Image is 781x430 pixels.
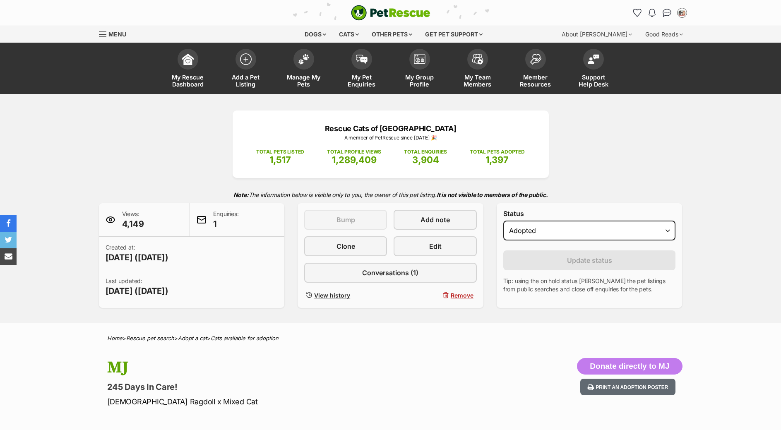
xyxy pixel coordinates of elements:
[356,55,368,64] img: pet-enquiries-icon-7e3ad2cf08bfb03b45e93fb7055b45f3efa6380592205ae92323e6603595dc1f.svg
[99,186,682,203] p: The information below is visible only to you, the owner of this pet listing.
[327,148,381,156] p: TOTAL PROFILE VIEWS
[304,263,477,283] a: Conversations (1)
[233,191,249,198] strong: Note:
[298,54,310,65] img: manage-my-pets-icon-02211641906a0b7f246fdf0571729dbe1e7629f14944591b6c1af311fb30b64b.svg
[639,26,689,43] div: Good Reads
[649,9,655,17] img: notifications-46538b983faf8c2785f20acdc204bb7945ddae34d4c08c2a6579f10ce5e182be.svg
[449,45,507,94] a: My Team Members
[304,236,387,256] a: Clone
[503,210,676,217] label: Status
[646,6,659,19] button: Notifications
[394,236,476,256] a: Edit
[87,335,695,341] div: > > >
[394,289,476,301] button: Remove
[351,5,430,21] img: logo-cat-932fe2b9b8326f06289b0f2fb663e598f794de774fb13d1741a6617ecf9a85b4.svg
[663,9,671,17] img: chat-41dd97257d64d25036548639549fe6c8038ab92f7586957e7f3b1b290dea8141.svg
[99,26,132,41] a: Menu
[343,74,380,88] span: My Pet Enquiries
[580,379,675,396] button: Print an adoption poster
[269,154,291,165] span: 1,517
[419,26,488,43] div: Get pet support
[366,26,418,43] div: Other pets
[285,74,322,88] span: Manage My Pets
[122,218,144,230] span: 4,149
[178,335,207,341] a: Adopt a cat
[182,53,194,65] img: dashboard-icon-eb2f2d2d3e046f16d808141f083e7271f6b2e854fb5c12c21221c1fb7104beca.svg
[394,210,476,230] a: Add note
[107,381,457,393] p: 245 Days In Care!
[106,243,168,263] p: Created at:
[126,335,174,341] a: Rescue pet search
[429,241,442,251] span: Edit
[404,148,447,156] p: TOTAL ENQUIRIES
[336,215,355,225] span: Bump
[470,148,525,156] p: TOTAL PETS ADOPTED
[256,148,304,156] p: TOTAL PETS LISTED
[675,6,689,19] button: My account
[217,45,275,94] a: Add a Pet Listing
[575,74,612,88] span: Support Help Desk
[567,255,612,265] span: Update status
[661,6,674,19] a: Conversations
[107,358,457,377] h1: MJ
[314,291,350,300] span: View history
[451,291,473,300] span: Remove
[240,53,252,65] img: add-pet-listing-icon-0afa8454b4691262ce3f59096e99ab1cd57d4a30225e0717b998d2c9b9846f56.svg
[245,134,536,142] p: A member of PetRescue since [DATE] 🎉
[631,6,644,19] a: Favourites
[401,74,438,88] span: My Group Profile
[517,74,554,88] span: Member Resources
[588,54,599,64] img: help-desk-icon-fdf02630f3aa405de69fd3d07c3f3aa587a6932b1a1747fa1d2bba05be0121f9.svg
[391,45,449,94] a: My Group Profile
[503,277,676,293] p: Tip: using the on hold status [PERSON_NAME] the pet listings from public searches and close off e...
[503,250,676,270] button: Update status
[106,285,168,297] span: [DATE] ([DATE])
[106,252,168,263] span: [DATE] ([DATE])
[556,26,638,43] div: About [PERSON_NAME]
[304,210,387,230] button: Bump
[108,31,126,38] span: Menu
[333,45,391,94] a: My Pet Enquiries
[304,289,387,301] a: View history
[678,9,686,17] img: Rescue Cats of Melbourne profile pic
[437,191,548,198] strong: It is not visible to members of the public.
[107,396,457,407] p: [DEMOGRAPHIC_DATA] Ragdoll x Mixed Cat
[507,45,565,94] a: Member Resources
[414,54,425,64] img: group-profile-icon-3fa3cf56718a62981997c0bc7e787c4b2cf8bcc04b72c1350f741eb67cf2f40e.svg
[333,26,365,43] div: Cats
[485,154,509,165] span: 1,397
[472,54,483,65] img: team-members-icon-5396bd8760b3fe7c0b43da4ab00e1e3bb1a5d9ba89233759b79545d2d3fc5d0d.svg
[169,74,207,88] span: My Rescue Dashboard
[530,54,541,65] img: member-resources-icon-8e73f808a243e03378d46382f2149f9095a855e16c252ad45f914b54edf8863c.svg
[336,241,355,251] span: Clone
[211,335,279,341] a: Cats available for adoption
[412,154,439,165] span: 3,904
[106,277,168,297] p: Last updated:
[351,5,430,21] a: PetRescue
[213,218,238,230] span: 1
[577,358,682,375] button: Donate directly to MJ
[122,210,144,230] p: Views:
[565,45,622,94] a: Support Help Desk
[245,123,536,134] p: Rescue Cats of [GEOGRAPHIC_DATA]
[421,215,450,225] span: Add note
[159,45,217,94] a: My Rescue Dashboard
[631,6,689,19] ul: Account quick links
[227,74,264,88] span: Add a Pet Listing
[213,210,238,230] p: Enquiries:
[332,154,377,165] span: 1,289,409
[299,26,332,43] div: Dogs
[275,45,333,94] a: Manage My Pets
[459,74,496,88] span: My Team Members
[362,268,418,278] span: Conversations (1)
[107,335,123,341] a: Home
